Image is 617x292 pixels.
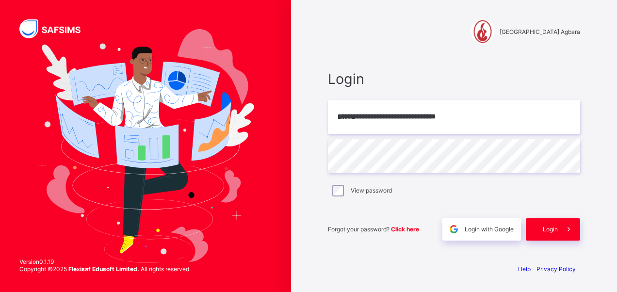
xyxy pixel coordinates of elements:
[328,226,419,233] span: Forgot your password?
[391,226,419,233] a: Click here
[543,226,558,233] span: Login
[465,226,514,233] span: Login with Google
[448,224,459,235] img: google.396cfc9801f0270233282035f929180a.svg
[19,258,191,265] span: Version 0.1.19
[351,187,392,194] label: View password
[19,265,191,273] span: Copyright © 2025 All rights reserved.
[19,19,92,38] img: SAFSIMS Logo
[518,265,531,273] a: Help
[37,29,254,263] img: Hero Image
[536,265,576,273] a: Privacy Policy
[500,28,580,35] span: [GEOGRAPHIC_DATA] Agbara
[328,70,580,87] span: Login
[68,265,139,273] strong: Flexisaf Edusoft Limited.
